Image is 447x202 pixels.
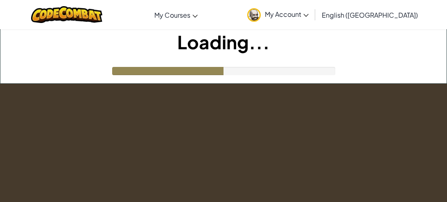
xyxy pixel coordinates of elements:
h1: Loading... [0,29,447,55]
a: My Account [243,2,313,28]
img: CodeCombat logo [31,6,103,23]
a: English ([GEOGRAPHIC_DATA]) [318,4,422,26]
a: My Courses [150,4,202,26]
span: My Account [265,10,309,18]
img: avatar [247,8,261,22]
span: English ([GEOGRAPHIC_DATA]) [322,11,418,19]
span: My Courses [154,11,190,19]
